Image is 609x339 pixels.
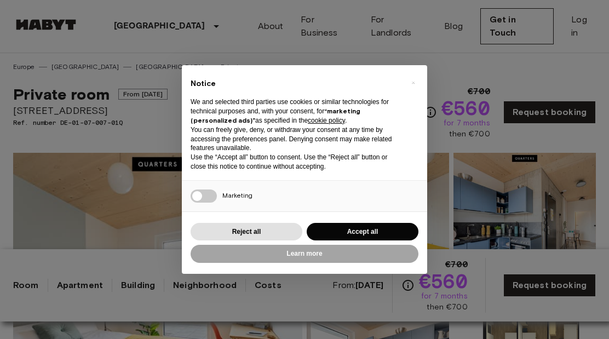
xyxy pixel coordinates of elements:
[191,245,418,263] button: Learn more
[222,191,252,199] span: Marketing
[308,117,345,124] a: cookie policy
[191,153,401,171] p: Use the “Accept all” button to consent. Use the “Reject all” button or close this notice to conti...
[411,76,415,89] span: ×
[404,74,422,91] button: Close this notice
[191,125,401,153] p: You can freely give, deny, or withdraw your consent at any time by accessing the preferences pane...
[191,107,360,124] strong: “marketing (personalized ads)”
[191,78,401,89] h2: Notice
[307,223,418,241] button: Accept all
[191,223,302,241] button: Reject all
[191,97,401,125] p: We and selected third parties use cookies or similar technologies for technical purposes and, wit...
